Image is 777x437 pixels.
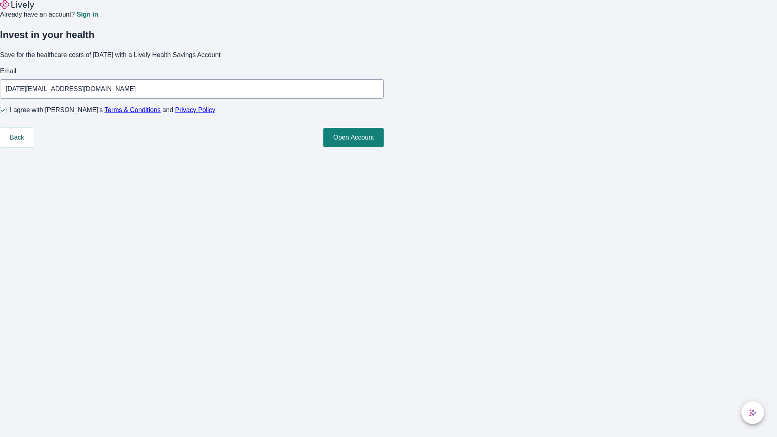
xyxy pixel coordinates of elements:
a: Terms & Conditions [104,106,161,113]
button: Open Account [323,128,384,147]
svg: Lively AI Assistant [749,409,757,417]
a: Sign in [76,11,98,18]
a: Privacy Policy [175,106,216,113]
button: chat [741,401,764,424]
span: I agree with [PERSON_NAME]’s and [10,105,215,115]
